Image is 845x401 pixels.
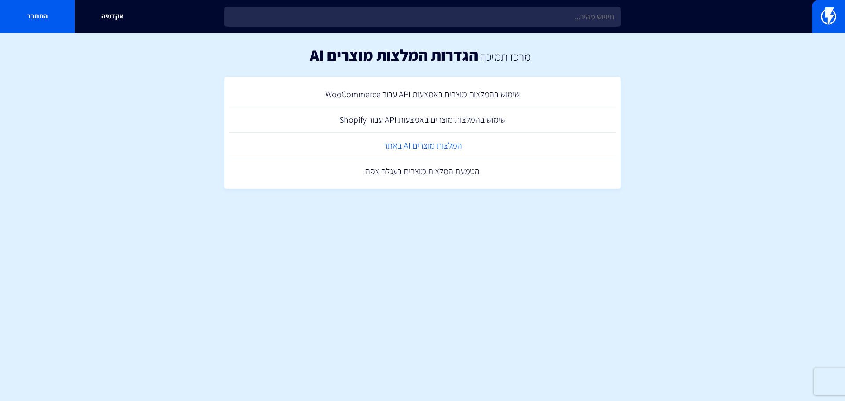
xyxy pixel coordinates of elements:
a: מרכז תמיכה [480,49,531,64]
h1: הגדרות המלצות מוצרים AI [310,46,478,64]
a: הטמעת המלצות מוצרים בעגלה צפה [229,158,616,184]
a: שימוש בהמלצות מוצרים באמצעות API עבור Shopify [229,107,616,133]
a: שימוש בהמלצות מוצרים באמצעות API עבור WooCommerce [229,81,616,107]
input: חיפוש מהיר... [224,7,621,27]
a: המלצות מוצרים AI באתר [229,133,616,159]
